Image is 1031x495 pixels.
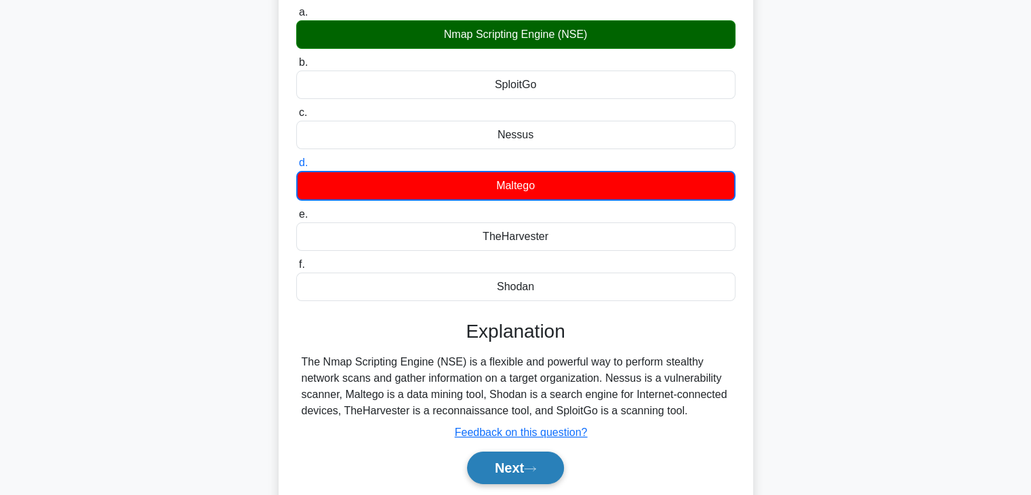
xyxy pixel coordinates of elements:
[296,171,735,201] div: Maltego
[296,20,735,49] div: Nmap Scripting Engine (NSE)
[296,71,735,99] div: SploitGo
[299,157,308,168] span: d.
[304,320,727,343] h3: Explanation
[302,354,730,419] div: The Nmap Scripting Engine (NSE) is a flexible and powerful way to perform stealthy network scans ...
[299,56,308,68] span: b.
[299,208,308,220] span: e.
[296,273,735,301] div: Shodan
[467,452,564,484] button: Next
[299,258,305,270] span: f.
[299,6,308,18] span: a.
[296,222,735,251] div: TheHarvester
[296,121,735,149] div: Nessus
[299,106,307,118] span: c.
[455,427,588,438] a: Feedback on this question?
